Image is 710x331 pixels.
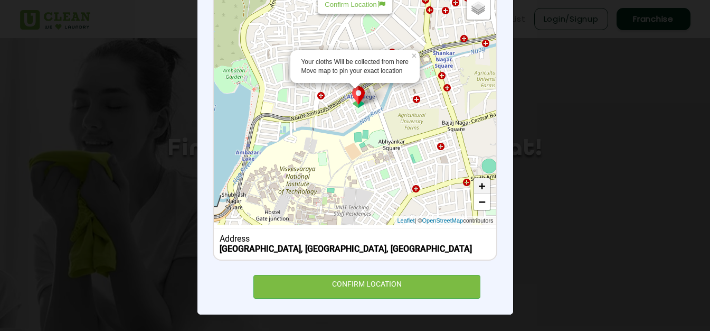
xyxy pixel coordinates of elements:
[325,1,385,8] p: Confirm Location
[422,216,463,225] a: OpenStreetMap
[410,50,420,58] a: ×
[220,244,472,254] b: [GEOGRAPHIC_DATA], [GEOGRAPHIC_DATA], [GEOGRAPHIC_DATA]
[301,58,409,76] div: Your cloths Will be collected from here Move map to pin your exact location
[397,216,414,225] a: Leaflet
[394,216,496,225] div: | © contributors
[253,275,481,299] div: CONFIRM LOCATION
[474,194,490,210] a: Zoom out
[220,234,490,244] div: Address
[474,178,490,194] a: Zoom in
